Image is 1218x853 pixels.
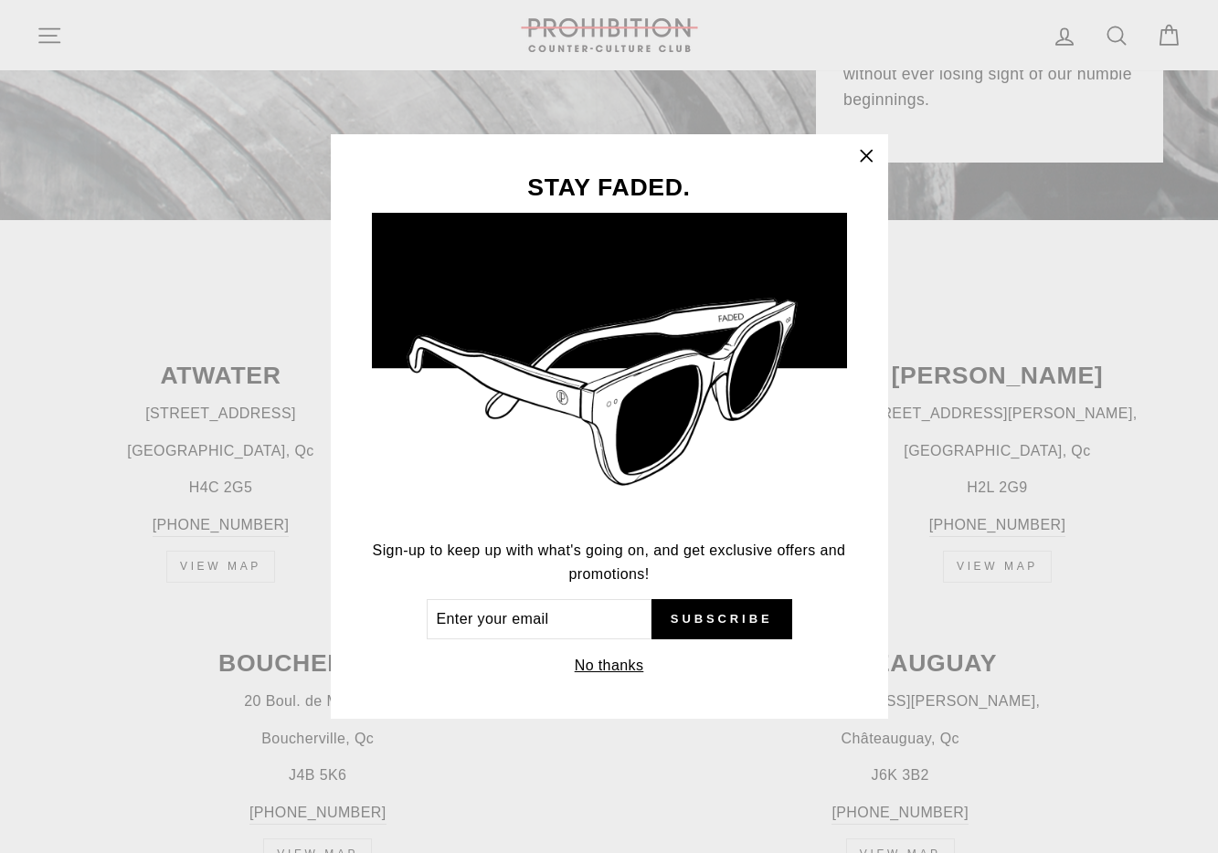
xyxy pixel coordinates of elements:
[569,653,650,679] button: No thanks
[671,611,773,627] span: Subscribe
[651,599,792,639] button: Subscribe
[372,175,847,200] h3: STAY FADED.
[372,539,847,585] p: Sign-up to keep up with what's going on, and get exclusive offers and promotions!
[427,599,651,639] input: Enter your email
